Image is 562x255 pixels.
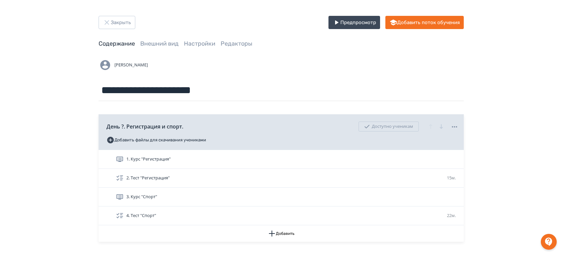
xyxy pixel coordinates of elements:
[114,62,148,68] span: [PERSON_NAME]
[99,225,464,242] button: Добавить
[221,40,252,47] a: Редакторы
[184,40,215,47] a: Настройки
[126,175,170,181] span: 2. Тест "Регистрация"
[99,206,464,225] div: 4. Тест "Спорт"22м.
[140,40,179,47] a: Внешний вид
[328,16,380,29] button: Предпросмотр
[126,212,156,219] span: 4. Тест "Спорт"
[99,188,464,206] div: 3. Курс "Спорт"
[385,16,464,29] button: Добавить поток обучения
[99,169,464,188] div: 2. Тест "Регистрация"15м.
[107,123,183,130] span: День ?. Регистрация и спорт.
[447,212,456,218] span: 22м.
[359,122,419,131] div: Доступно ученикам
[126,194,157,200] span: 3. Курс "Спорт"
[99,16,135,29] button: Закрыть
[99,150,464,169] div: 1. Курс "Регистрация"
[447,175,456,181] span: 15м.
[107,135,206,145] button: Добавить файлы для скачивания учениками
[99,40,135,47] a: Содержание
[126,156,171,163] span: 1. Курс "Регистрация"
